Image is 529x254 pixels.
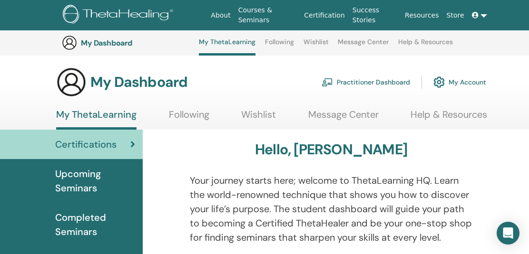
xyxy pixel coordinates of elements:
a: Store [443,7,468,24]
a: Courses & Seminars [235,1,301,29]
div: Open Intercom Messenger [497,222,519,245]
a: About [207,7,234,24]
span: Completed Seminars [55,210,135,239]
a: Help & Resources [398,38,453,53]
a: Message Center [308,109,379,127]
img: cog.svg [433,74,445,90]
a: Following [169,109,209,127]
img: logo.png [63,5,176,26]
img: generic-user-icon.jpg [62,35,77,50]
a: Help & Resources [411,109,487,127]
a: Wishlist [241,109,276,127]
a: My Account [433,72,486,93]
img: chalkboard-teacher.svg [322,78,333,86]
h3: Hello, [PERSON_NAME] [255,141,407,158]
h3: My Dashboard [90,74,187,91]
img: generic-user-icon.jpg [56,67,87,97]
a: Practitioner Dashboard [322,72,410,93]
span: Certifications [55,137,117,151]
a: Resources [401,7,443,24]
span: Upcoming Seminars [55,167,135,195]
a: Message Center [338,38,389,53]
a: Success Stories [349,1,401,29]
a: My ThetaLearning [199,38,255,56]
a: Certification [300,7,348,24]
a: Following [265,38,294,53]
p: Your journey starts here; welcome to ThetaLearning HQ. Learn the world-renowned technique that sh... [190,173,473,245]
h3: My Dashboard [81,38,176,47]
a: My ThetaLearning [56,109,137,130]
a: Wishlist [304,38,329,53]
